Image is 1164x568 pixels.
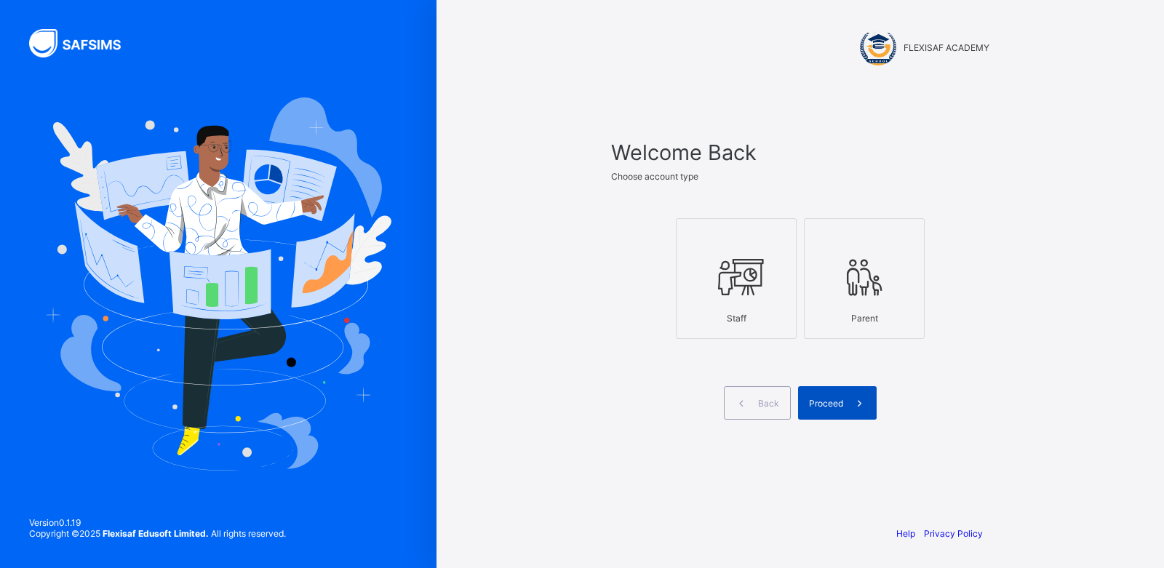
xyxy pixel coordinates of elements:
div: Staff [684,305,789,331]
strong: Flexisaf Edusoft Limited. [103,528,209,539]
a: Privacy Policy [924,528,983,539]
span: Welcome Back [611,140,989,165]
span: FLEXISAF ACADEMY [904,42,989,53]
img: SAFSIMS Logo [29,29,138,57]
img: Hero Image [45,97,391,470]
div: Parent [812,305,917,331]
span: Back [758,398,779,409]
span: Copyright © 2025 All rights reserved. [29,528,286,539]
span: Choose account type [611,171,698,182]
span: Proceed [809,398,843,409]
span: Version 0.1.19 [29,517,286,528]
a: Help [896,528,915,539]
